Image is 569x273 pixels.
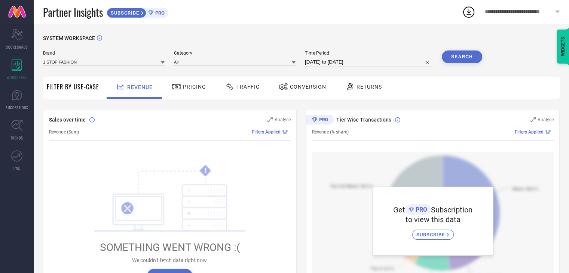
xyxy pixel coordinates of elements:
span: SYSTEM WORKSPACE [43,35,95,41]
div: Premium [306,115,334,126]
span: We couldn’t fetch data right now. [132,257,208,263]
span: SUBSCRIBE [107,10,141,16]
span: Analyse [538,117,554,122]
span: SUGGESTIONS [6,105,28,110]
span: | [290,129,291,135]
span: Tier Wise Transactions [336,117,391,123]
span: SCORECARDS [6,44,28,50]
svg: Zoom [267,117,273,122]
span: SUBSCRIBE [416,232,447,237]
span: Pricing [183,84,206,90]
span: Returns [357,84,382,90]
span: WORKSPACE [7,74,27,80]
svg: Zoom [530,117,536,122]
span: SOMETHING WENT WRONG :( [100,241,240,254]
a: SUBSCRIBE [412,224,454,240]
button: Search [442,50,482,63]
span: Analyse [275,117,291,122]
span: Revenue (Sum) [49,129,79,135]
span: TRENDS [10,135,23,141]
span: to view this data [406,215,461,224]
div: Domain: [DOMAIN_NAME] [19,19,82,25]
span: Filters Applied [515,129,544,135]
img: tab_keywords_by_traffic_grey.svg [74,43,80,49]
span: PRO [153,10,165,16]
span: Revenue [127,84,153,90]
span: Conversion [290,84,326,90]
img: tab_domain_overview_orange.svg [20,43,26,49]
input: Select time period [305,58,432,67]
img: website_grey.svg [12,19,18,25]
span: Get [393,205,405,214]
span: Category [174,50,296,56]
span: Time Period [305,50,432,56]
span: Partner Insights [43,4,103,20]
div: v 4.0.25 [21,12,37,18]
div: Domain Overview [28,44,67,49]
span: Filter By Use-Case [47,82,99,91]
div: Open download list [462,5,475,19]
span: PRO [414,206,427,213]
a: SUBSCRIBEPRO [107,6,168,18]
span: Subscription [431,205,472,214]
span: Brand [43,50,165,56]
span: Revenue (% share) [312,129,349,135]
tspan: ! [205,166,207,175]
span: | [553,129,554,135]
span: FWD [13,165,21,171]
span: Traffic [236,84,260,90]
div: Keywords by Traffic [83,44,126,49]
span: Filters Applied [252,129,281,135]
span: Sales over time [49,117,86,123]
img: logo_orange.svg [12,12,18,18]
